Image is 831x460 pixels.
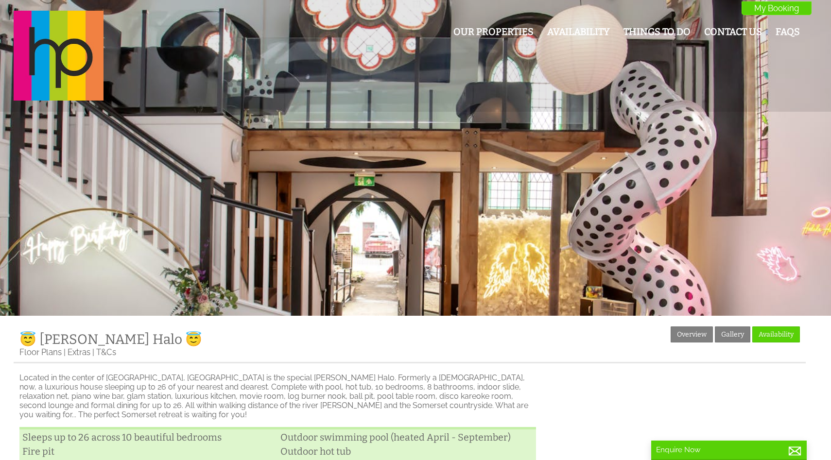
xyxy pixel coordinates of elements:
a: Contact Us [704,26,762,37]
li: Sleeps up to 26 across 10 beautiful bedrooms [19,430,277,444]
li: Fire pit [19,444,277,459]
li: Outdoor swimming pool (heated April - September) [277,430,536,444]
img: Halula Properties [14,11,104,101]
a: Things To Do [623,26,691,37]
a: Availability [547,26,610,37]
a: Extras [68,347,90,357]
a: My Booking [742,1,812,15]
li: Outdoor hot tub [277,444,536,459]
a: Our Properties [453,26,534,37]
p: Located in the center of [GEOGRAPHIC_DATA], [GEOGRAPHIC_DATA] is the special [PERSON_NAME] Halo. ... [19,373,536,419]
a: T&Cs [96,347,116,357]
a: Availability [752,326,800,342]
a: Overview [671,326,713,342]
a: 😇 [PERSON_NAME] Halo 😇 [19,331,202,347]
a: Floor Plans [19,347,62,357]
p: Enquire Now [656,445,802,454]
a: FAQs [776,26,800,37]
a: Gallery [715,326,750,342]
